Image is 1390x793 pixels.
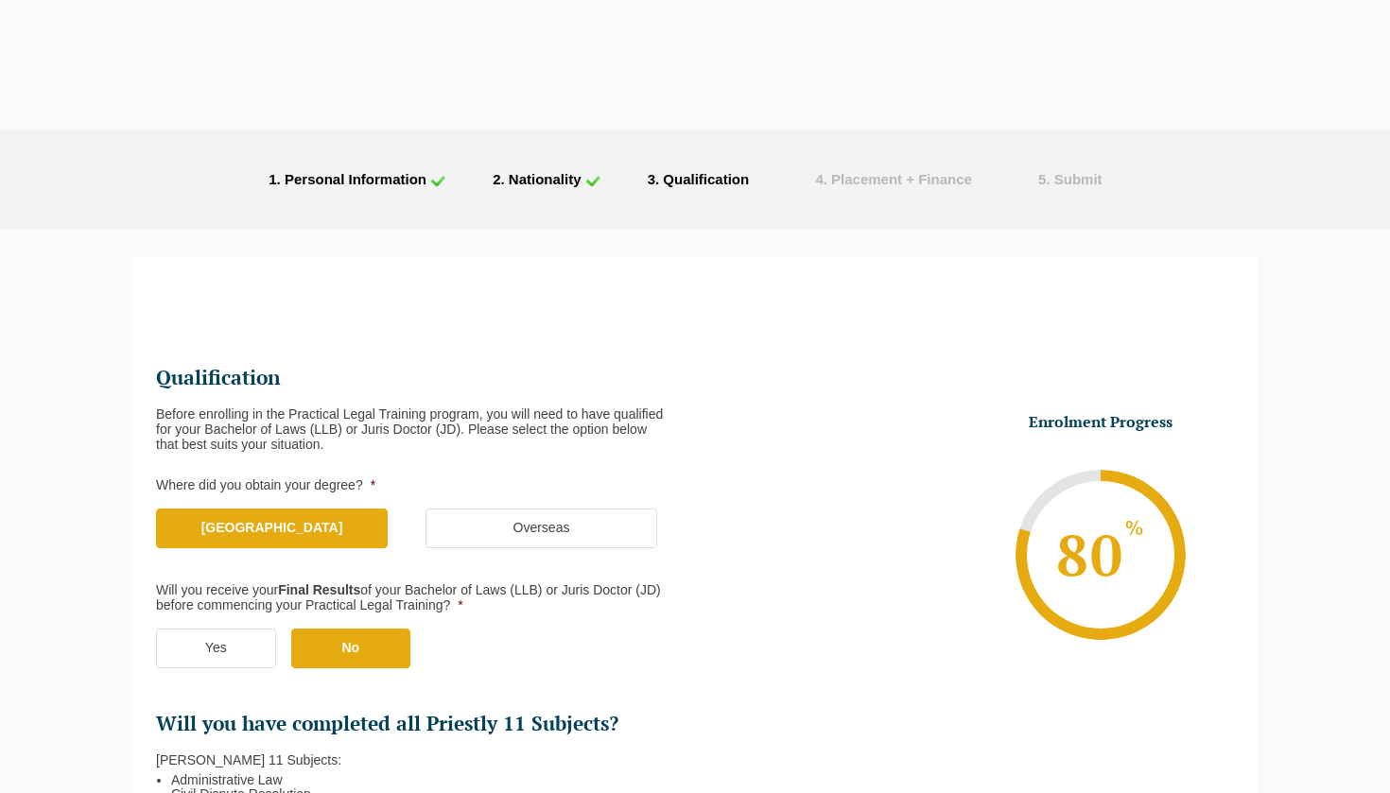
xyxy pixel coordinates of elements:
[982,412,1219,432] h3: Enrolment Progress
[156,629,276,668] label: Yes
[585,175,600,187] img: check_icon
[156,509,388,548] label: [GEOGRAPHIC_DATA]
[156,583,665,613] label: Will you receive your of your Bachelor of Laws (LLB) or Juris Doctor (JD) before commencing your ...
[1124,521,1145,539] sup: %
[156,365,680,391] h2: Qualification
[493,171,500,187] span: 2
[291,629,411,668] label: No
[824,171,972,187] span: . Placement + Finance
[1053,517,1148,593] span: 80
[278,582,360,597] strong: Final Results
[156,711,680,737] h2: Will you have completed all Priestly 11 Subjects?
[171,773,665,788] li: Administrative Law
[156,478,680,493] label: Where did you obtain your degree?
[500,171,581,187] span: . Nationality
[426,509,657,548] label: Overseas
[1038,171,1046,187] span: 5
[277,171,426,187] span: . Personal Information
[156,406,680,452] div: Before enrolling in the Practical Legal Training program, you will need to have qualified for you...
[648,171,655,187] span: 3
[815,171,823,187] span: 4
[1046,171,1102,187] span: . Submit
[655,171,749,187] span: . Qualification
[269,171,276,187] span: 1
[430,175,445,187] img: check_icon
